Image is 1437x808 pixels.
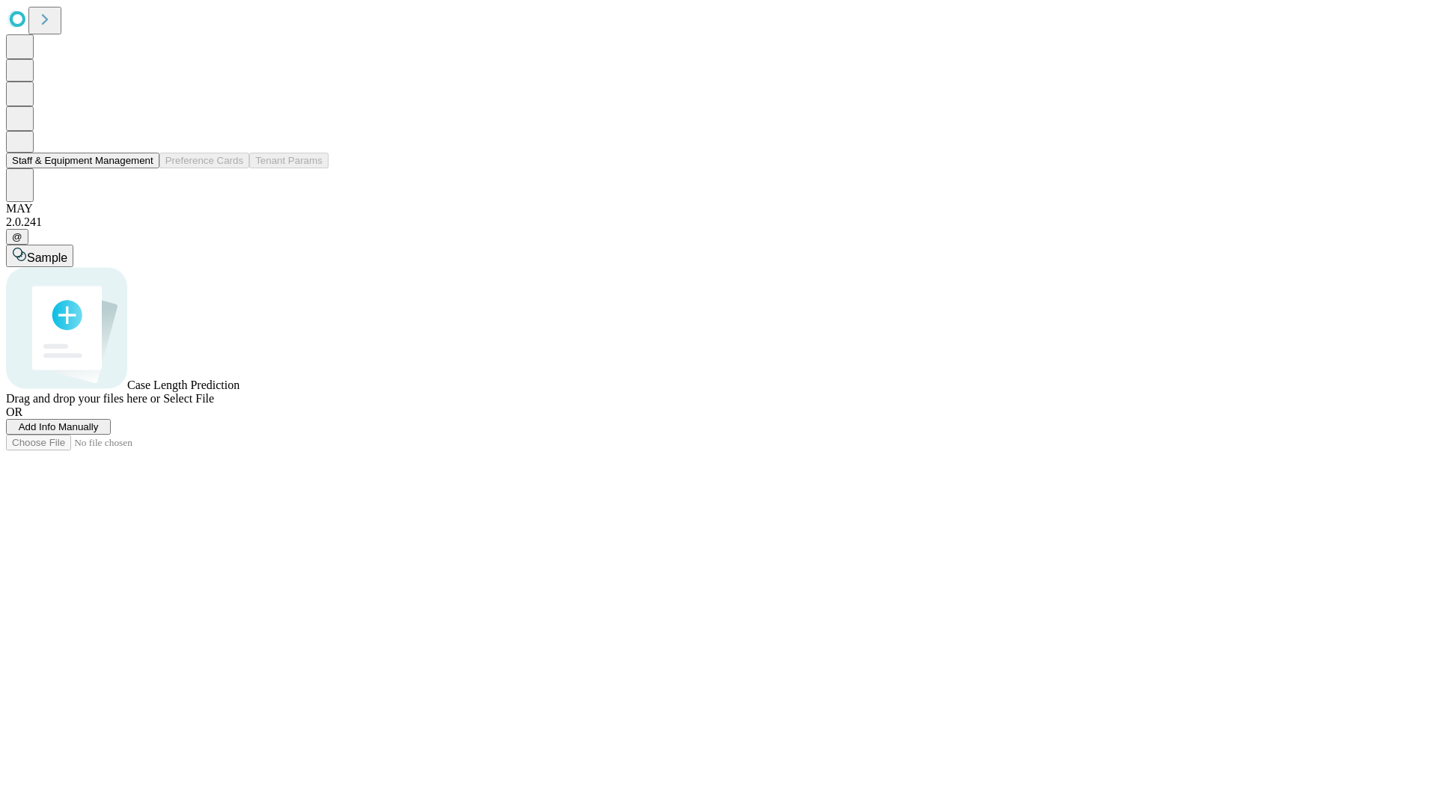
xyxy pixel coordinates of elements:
span: @ [12,231,22,242]
button: @ [6,229,28,245]
button: Tenant Params [249,153,329,168]
span: OR [6,405,22,418]
span: Add Info Manually [19,421,99,432]
button: Preference Cards [159,153,249,168]
div: 2.0.241 [6,215,1431,229]
button: Staff & Equipment Management [6,153,159,168]
div: MAY [6,202,1431,215]
button: Add Info Manually [6,419,111,435]
span: Select File [163,392,214,405]
button: Sample [6,245,73,267]
span: Case Length Prediction [127,379,239,391]
span: Sample [27,251,67,264]
span: Drag and drop your files here or [6,392,160,405]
